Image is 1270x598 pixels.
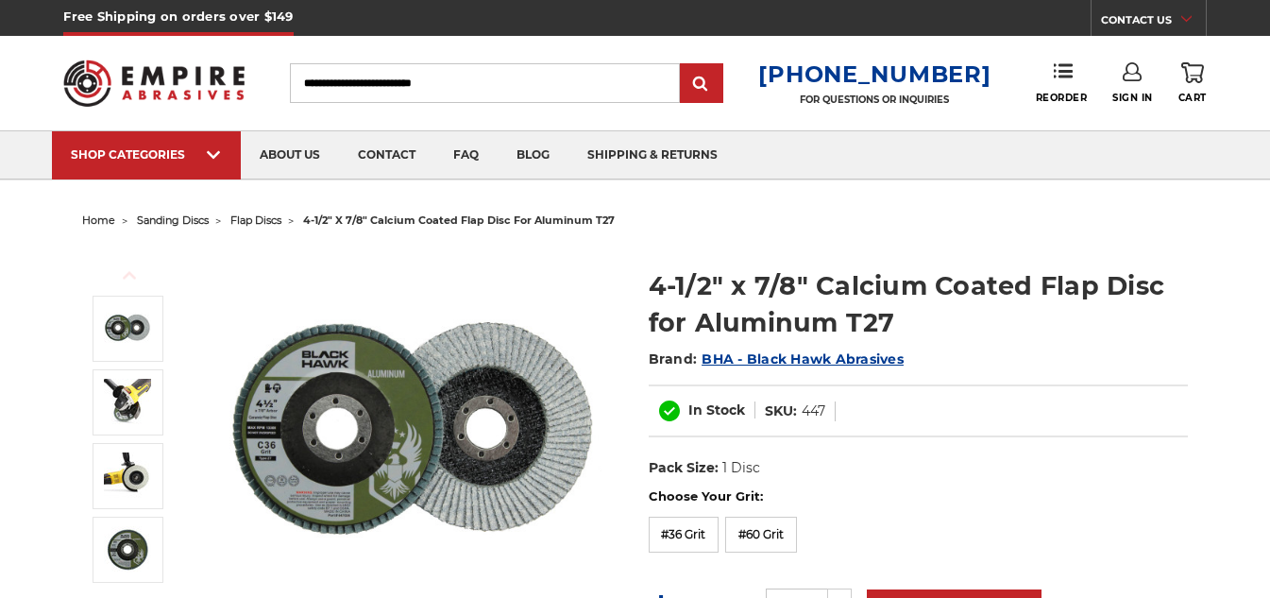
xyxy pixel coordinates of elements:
[1036,92,1088,104] span: Reorder
[1178,92,1207,104] span: Cart
[1101,9,1206,36] a: CONTACT US
[137,214,209,227] a: sanding discs
[649,458,719,478] dt: Pack Size:
[683,65,720,103] input: Submit
[758,94,991,106] p: FOR QUESTIONS OR INQUIRIES
[1036,62,1088,103] a: Reorder
[104,453,151,500] img: aluminum flap disc with stearate
[241,131,339,179] a: about us
[765,402,797,421] dt: SKU:
[104,305,151,352] img: BHA 4-1/2" x 7/8" Aluminum Flap Disc
[649,487,1188,506] label: Choose Your Grit:
[107,255,152,296] button: Previous
[104,526,151,573] img: 4.5 inch flap disc for grinding aluminum
[568,131,737,179] a: shipping & returns
[688,402,745,419] span: In Stock
[649,350,698,367] span: Brand:
[802,402,825,421] dd: 447
[1178,62,1207,104] a: Cart
[303,214,615,227] span: 4-1/2" x 7/8" calcium coated flap disc for aluminum t27
[702,350,904,367] a: BHA - Black Hawk Abrasives
[339,131,434,179] a: contact
[649,267,1188,341] h1: 4-1/2" x 7/8" Calcium Coated Flap Disc for Aluminum T27
[230,214,281,227] a: flap discs
[71,147,222,162] div: SHOP CATEGORIES
[1112,92,1153,104] span: Sign In
[82,214,115,227] a: home
[434,131,498,179] a: faq
[758,60,991,88] a: [PHONE_NUMBER]
[498,131,568,179] a: blog
[104,379,151,426] img: angle grinder disc for aluminum
[63,48,244,119] img: Empire Abrasives
[722,458,760,478] dd: 1 Disc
